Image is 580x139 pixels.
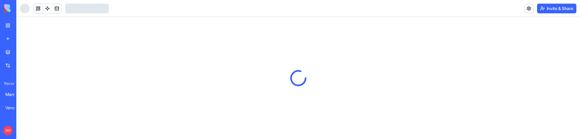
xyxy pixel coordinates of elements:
[3,126,13,135] span: DO
[4,4,42,13] img: logo
[537,4,576,13] button: Invite & Share
[2,88,26,101] a: Meme Generator
[2,115,26,127] a: Smart Document Portal
[2,102,26,114] a: Vendors Limits
[5,105,22,111] div: Vendors Limits
[2,81,15,86] span: Recent
[5,118,22,124] div: Smart Document Portal
[5,91,22,98] div: Meme Generator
